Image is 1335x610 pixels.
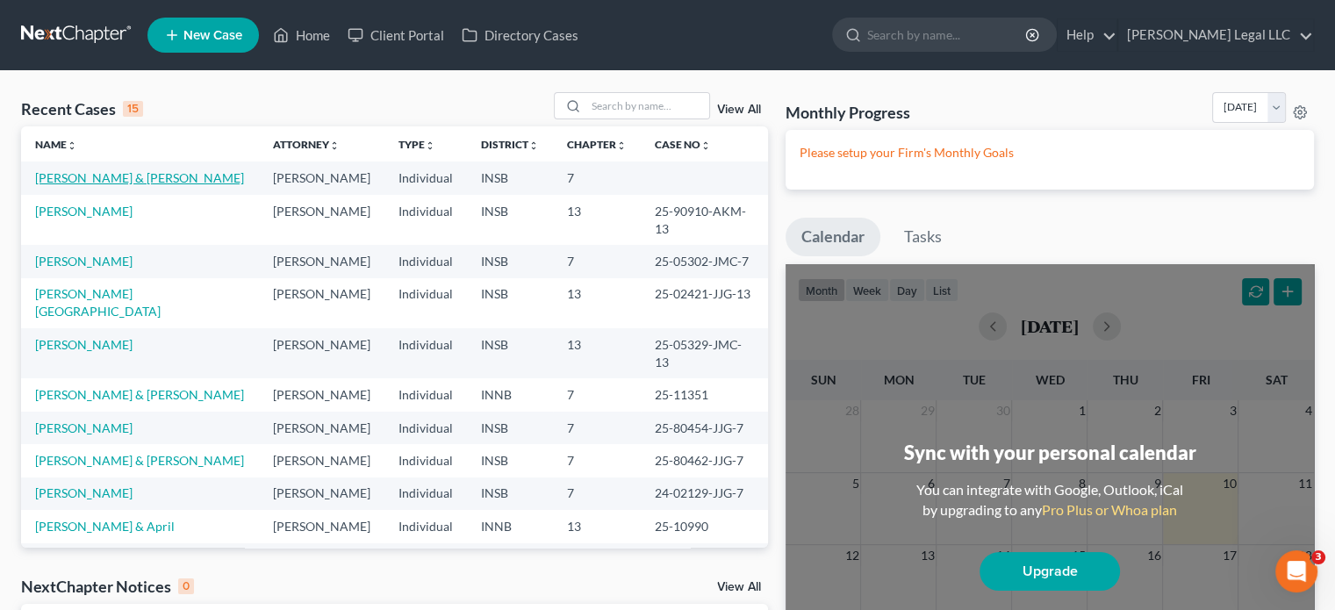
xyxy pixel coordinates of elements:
td: Individual [384,161,467,194]
div: You can integrate with Google, Outlook, iCal by upgrading to any [909,480,1190,520]
a: Case Nounfold_more [655,138,711,151]
td: 13 [553,195,641,245]
div: 0 [178,578,194,594]
span: New Case [183,29,242,42]
td: 25-05329-JMC-13 [641,328,768,378]
a: [PERSON_NAME] [35,485,133,500]
td: 25-90910-AKM-13 [641,195,768,245]
a: Nameunfold_more [35,138,77,151]
a: Chapterunfold_more [567,138,627,151]
a: [PERSON_NAME] Legal LLC [1118,19,1313,51]
a: Typeunfold_more [398,138,435,151]
td: INSB [467,412,553,444]
i: unfold_more [329,140,340,151]
td: Individual [384,328,467,378]
td: INNB [467,510,553,542]
td: 7 [553,477,641,510]
td: INNB [467,543,553,576]
td: INSB [467,444,553,477]
td: Individual [384,378,467,411]
td: 7 [553,444,641,477]
td: INSB [467,161,553,194]
a: [PERSON_NAME] [35,204,133,219]
td: 24-02129-JJG-7 [641,477,768,510]
a: Directory Cases [453,19,587,51]
span: 3 [1311,550,1325,564]
td: 25-02421-JJG-13 [641,278,768,328]
td: [PERSON_NAME] [259,543,384,576]
a: [PERSON_NAME][GEOGRAPHIC_DATA] [35,286,161,319]
td: [PERSON_NAME] [259,444,384,477]
a: Help [1058,19,1116,51]
h3: Monthly Progress [786,102,910,123]
td: 7 [553,245,641,277]
a: [PERSON_NAME] [35,337,133,352]
i: unfold_more [67,140,77,151]
input: Search by name... [586,93,709,118]
a: [PERSON_NAME] [35,420,133,435]
td: 25-05302-JMC-7 [641,245,768,277]
a: Attorneyunfold_more [273,138,340,151]
td: [PERSON_NAME] [259,477,384,510]
td: 25-10990 [641,510,768,542]
input: Search by name... [867,18,1028,51]
a: Districtunfold_more [481,138,539,151]
i: unfold_more [528,140,539,151]
td: Individual [384,195,467,245]
td: 7 [553,378,641,411]
a: View All [717,581,761,593]
a: Upgrade [980,552,1120,591]
p: Please setup your Firm's Monthly Goals [800,144,1300,161]
td: [PERSON_NAME] [259,412,384,444]
td: [PERSON_NAME] [259,510,384,542]
td: 13 [553,543,641,576]
td: 25-80454-JJG-7 [641,412,768,444]
td: [PERSON_NAME] [259,161,384,194]
td: Individual [384,245,467,277]
td: [PERSON_NAME] [259,328,384,378]
a: [PERSON_NAME] & [PERSON_NAME] [35,453,244,468]
td: INSB [467,195,553,245]
i: unfold_more [616,140,627,151]
a: Pro Plus or Whoa plan [1042,501,1177,518]
div: NextChapter Notices [21,576,194,597]
td: INSB [467,477,553,510]
a: [PERSON_NAME] [35,254,133,269]
td: Individual [384,412,467,444]
td: Individual [384,444,467,477]
iframe: Intercom live chat [1275,550,1317,592]
a: View All [717,104,761,116]
td: 13 [553,278,641,328]
td: Individual [384,510,467,542]
td: INNB [467,378,553,411]
td: 13 [553,328,641,378]
a: [PERSON_NAME] & April [35,519,175,534]
td: 7 [553,161,641,194]
td: 25-31420 [641,543,768,576]
td: Individual [384,477,467,510]
div: 15 [123,101,143,117]
div: Sync with your personal calendar [903,439,1195,466]
td: [PERSON_NAME] [259,278,384,328]
td: [PERSON_NAME] [259,195,384,245]
td: INSB [467,278,553,328]
a: Calendar [786,218,880,256]
a: Home [264,19,339,51]
td: INSB [467,328,553,378]
td: 25-80462-JJG-7 [641,444,768,477]
td: [PERSON_NAME] [259,378,384,411]
i: unfold_more [700,140,711,151]
td: [PERSON_NAME] [259,245,384,277]
td: 7 [553,412,641,444]
a: Tasks [888,218,958,256]
a: [PERSON_NAME] & [PERSON_NAME] [35,170,244,185]
td: Individual [384,278,467,328]
td: Individual [384,543,467,576]
i: unfold_more [425,140,435,151]
div: Recent Cases [21,98,143,119]
a: Client Portal [339,19,453,51]
td: 25-11351 [641,378,768,411]
td: 13 [553,510,641,542]
td: INSB [467,245,553,277]
a: [PERSON_NAME] & [PERSON_NAME] [35,387,244,402]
